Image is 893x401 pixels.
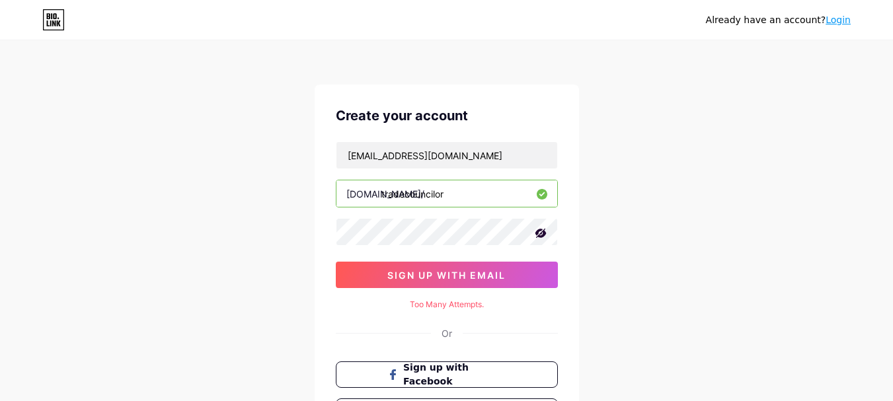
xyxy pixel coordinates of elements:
[826,15,851,25] a: Login
[336,262,558,288] button: sign up with email
[336,106,558,126] div: Create your account
[442,326,452,340] div: Or
[706,13,851,27] div: Already have an account?
[336,299,558,310] div: Too Many Attempts.
[336,180,557,207] input: username
[346,187,424,201] div: [DOMAIN_NAME]/
[336,361,558,388] button: Sign up with Facebook
[387,270,506,281] span: sign up with email
[403,361,506,388] span: Sign up with Facebook
[336,142,557,168] input: Email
